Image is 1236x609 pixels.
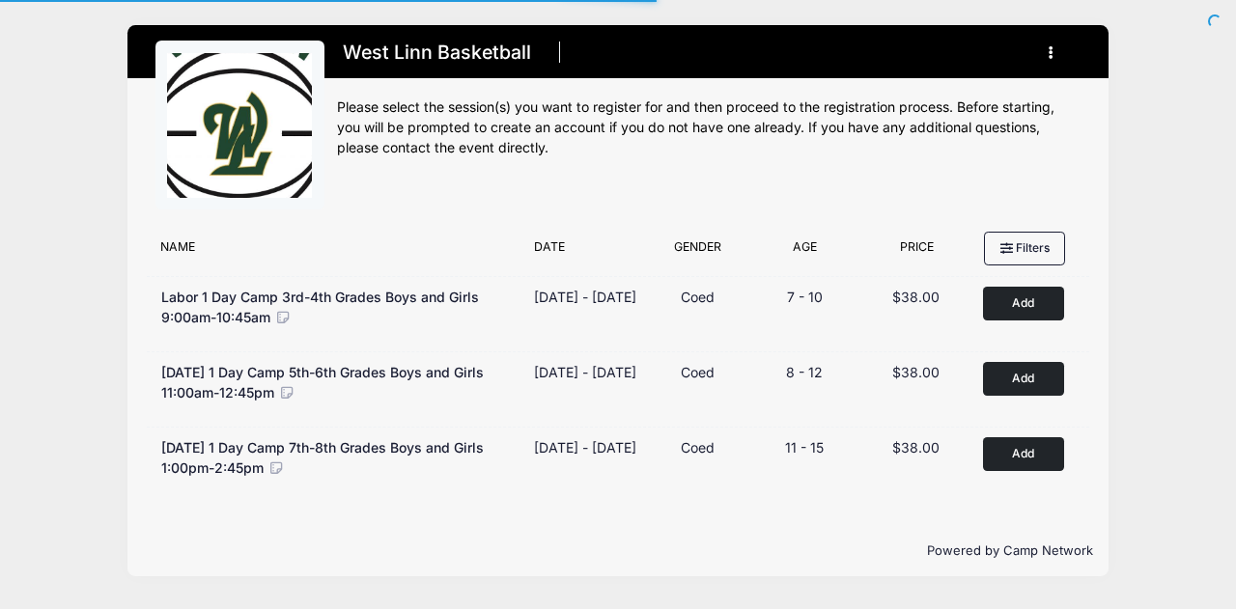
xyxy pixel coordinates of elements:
[786,364,823,380] span: 8 - 12
[787,289,823,305] span: 7 - 10
[646,238,748,265] div: Gender
[337,97,1081,158] div: Please select the session(s) you want to register for and then proceed to the registration proces...
[161,439,484,476] span: [DATE] 1 Day Camp 7th-8th Grades Boys and Girls 1:00pm-2:45pm
[681,439,715,456] span: Coed
[167,53,312,198] img: logo
[892,364,940,380] span: $38.00
[892,439,940,456] span: $38.00
[161,364,484,401] span: [DATE] 1 Day Camp 5th-6th Grades Boys and Girls 11:00am-12:45pm
[161,289,479,325] span: Labor 1 Day Camp 3rd-4th Grades Boys and Girls 9:00am-10:45am
[534,437,636,457] div: [DATE] - [DATE]
[785,439,824,456] span: 11 - 15
[534,287,636,307] div: [DATE] - [DATE]
[524,238,646,265] div: Date
[534,362,636,382] div: [DATE] - [DATE]
[151,238,524,265] div: Name
[983,287,1064,320] button: Add
[748,238,860,265] div: Age
[337,36,538,69] h1: West Linn Basketball
[861,238,973,265] div: Price
[143,541,1093,561] p: Powered by Camp Network
[681,289,715,305] span: Coed
[681,364,715,380] span: Coed
[983,362,1064,396] button: Add
[984,232,1065,264] button: Filters
[983,437,1064,471] button: Add
[892,289,940,305] span: $38.00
